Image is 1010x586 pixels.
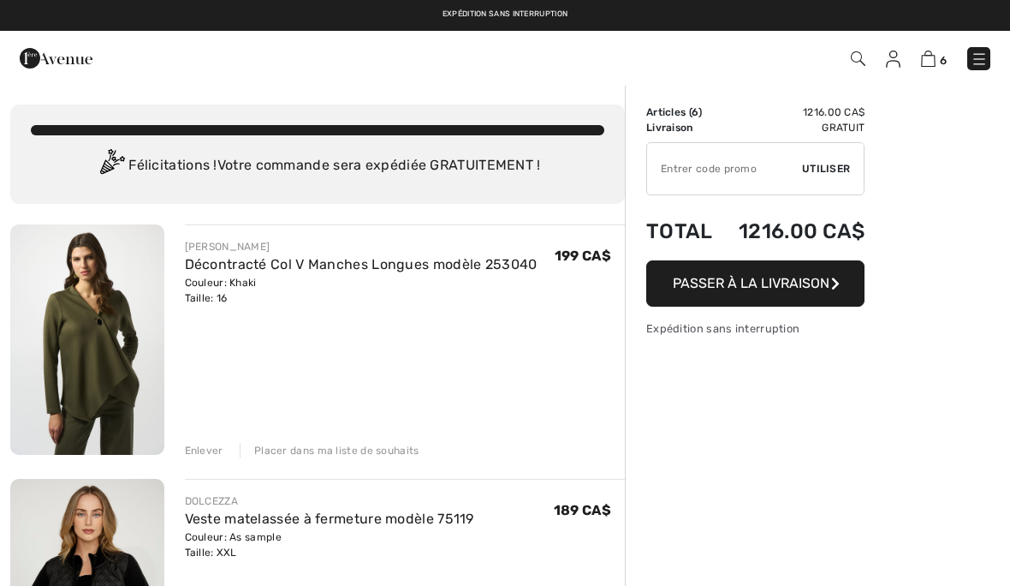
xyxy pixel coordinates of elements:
[20,41,92,75] img: 1ère Avenue
[851,51,865,66] img: Recherche
[722,202,864,260] td: 1216.00 CA$
[646,260,864,307] button: Passer à la livraison
[240,443,419,458] div: Placer dans ma liste de souhaits
[886,51,900,68] img: Mes infos
[646,202,722,260] td: Total
[31,149,604,183] div: Félicitations ! Votre commande sera expédiée GRATUITEMENT !
[646,120,722,135] td: Livraison
[692,106,698,118] span: 6
[185,239,538,254] div: [PERSON_NAME]
[185,443,223,458] div: Enlever
[647,143,802,194] input: Code promo
[646,105,722,120] td: Articles ( )
[185,529,474,560] div: Couleur: As sample Taille: XXL
[555,248,611,264] span: 199 CA$
[554,502,611,518] span: 189 CA$
[185,493,474,509] div: DOLCEZZA
[673,275,829,291] span: Passer à la livraison
[185,275,538,306] div: Couleur: Khaki Taille: 16
[722,105,864,120] td: 1216.00 CA$
[646,320,864,337] div: Expédition sans interruption
[921,48,947,69] a: 6
[185,511,474,527] a: Veste matelassée à fermeture modèle 75119
[185,256,538,272] a: Décontracté Col V Manches Longues modèle 253040
[94,149,128,183] img: Congratulation2.svg
[971,51,988,68] img: Menu
[10,224,164,455] img: Décontracté Col V Manches Longues modèle 253040
[802,161,850,176] span: Utiliser
[722,120,864,135] td: Gratuit
[940,54,947,67] span: 6
[921,51,936,67] img: Panier d'achat
[20,49,92,65] a: 1ère Avenue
